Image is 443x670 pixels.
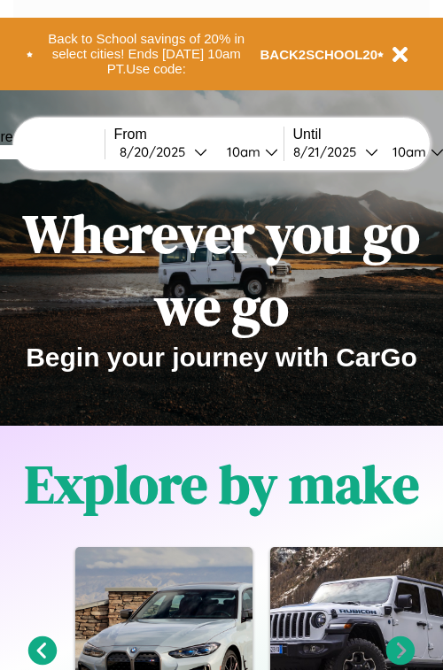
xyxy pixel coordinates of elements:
div: 8 / 20 / 2025 [120,143,194,160]
div: 10am [384,143,431,160]
button: Back to School savings of 20% in select cities! Ends [DATE] 10am PT.Use code: [33,27,260,81]
button: 8/20/2025 [114,142,213,161]
b: BACK2SCHOOL20 [260,47,378,62]
button: 10am [213,142,284,161]
h1: Explore by make [25,448,419,520]
div: 8 / 21 / 2025 [293,143,365,160]
div: 10am [218,143,265,160]
label: From [114,127,284,142]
